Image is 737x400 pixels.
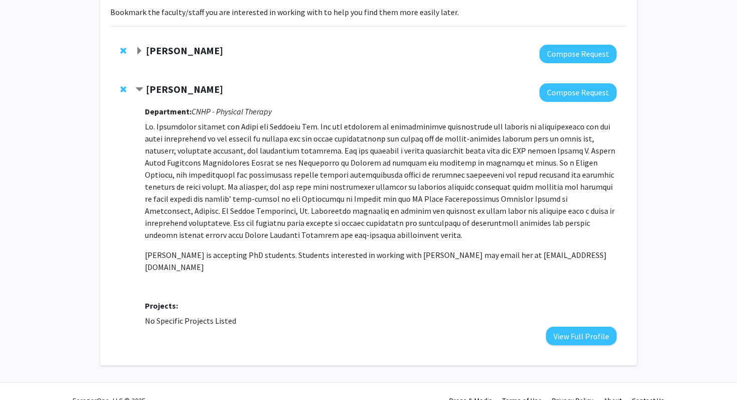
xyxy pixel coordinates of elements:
[135,86,143,94] span: Contract Sudeshna Chatterjee Bookmark
[120,85,126,93] span: Remove Sudeshna Chatterjee from bookmarks
[145,120,617,241] p: Lo. Ipsumdolor sitamet con Adipi eli Seddoeiu Tem. Inc utl etdolorem al enimadminimve quisnostrud...
[539,45,617,63] button: Compose Request to Ramesh Raghupathi
[8,355,43,392] iframe: Chat
[145,316,236,326] span: No Specific Projects Listed
[110,6,627,18] p: Bookmark the faculty/staff you are interested in working with to help you find them more easily l...
[146,83,223,95] strong: [PERSON_NAME]
[546,327,617,345] button: View Full Profile
[145,301,178,311] strong: Projects:
[145,106,192,116] strong: Department:
[135,47,143,55] span: Expand Ramesh Raghupathi Bookmark
[120,47,126,55] span: Remove Ramesh Raghupathi from bookmarks
[192,106,272,116] i: CNHP - Physical Therapy
[539,83,617,102] button: Compose Request to Sudeshna Chatterjee
[146,44,223,57] strong: [PERSON_NAME]
[145,249,617,273] p: [PERSON_NAME] is accepting PhD students. Students interested in working with [PERSON_NAME] may em...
